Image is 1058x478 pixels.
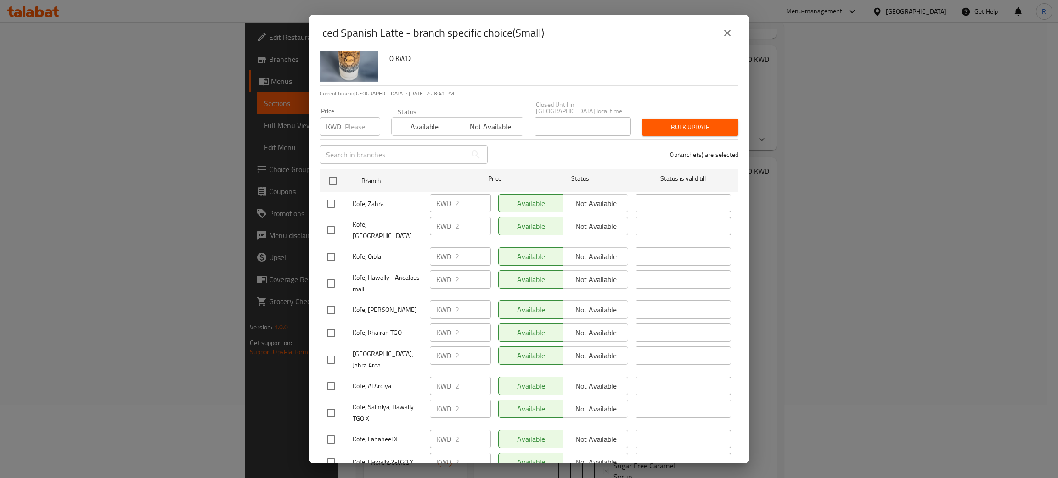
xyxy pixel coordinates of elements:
input: Please enter price [455,194,491,212]
p: KWD [436,350,451,361]
span: Status [533,173,628,184]
span: Branch [361,175,457,187]
input: Please enter price [455,270,491,289]
p: KWD [436,327,451,338]
input: Please enter price [455,323,491,342]
span: Kofe, Hawally - Andalous mall [353,272,422,295]
span: Kofe, Zahra [353,198,422,210]
p: KWD [436,304,451,315]
input: Please enter price [455,400,491,418]
button: Available [391,117,457,136]
p: 0 branche(s) are selected [670,150,738,159]
p: Current time in [GEOGRAPHIC_DATA] is [DATE] 2:28:41 PM [320,89,738,98]
span: Kofe, [PERSON_NAME] [353,304,422,316]
button: Not available [457,117,523,136]
span: [GEOGRAPHIC_DATA], Jahra Area [353,348,422,371]
p: KWD [436,221,451,232]
p: KWD [326,121,341,132]
p: KWD [436,434,451,445]
p: KWD [436,456,451,467]
input: Please enter price [455,377,491,395]
span: Kofe, Salmiya, Hawally TGO X [353,401,422,424]
input: Please enter price [455,217,491,235]
img: Iced Spanish Latte [320,23,378,82]
span: Available [395,120,454,133]
p: KWD [436,251,451,262]
span: Kofe, Qibla [353,251,422,262]
p: KWD [436,380,451,391]
p: KWD [436,274,451,285]
button: Bulk update [642,119,738,136]
span: Price [464,173,525,184]
input: Please enter price [455,346,491,365]
input: Please enter price [455,430,491,448]
h6: 0 KWD [389,52,731,65]
input: Please enter price [345,117,380,136]
span: Status is valid till [636,173,731,184]
span: Kofe, Hawally 2-TGO X [353,456,422,468]
input: Search in branches [320,145,467,164]
span: Kofe, Fahaheel X [353,434,422,445]
p: KWD [436,198,451,209]
span: Kofe, [GEOGRAPHIC_DATA] [353,219,422,242]
span: Bulk update [649,122,731,133]
button: close [716,22,738,44]
input: Please enter price [455,247,491,266]
input: Please enter price [455,300,491,319]
span: Kofe, Khairan TGO [353,327,422,339]
input: Please enter price [455,453,491,471]
p: KWD [436,403,451,414]
h2: Iced Spanish Latte - branch specific choice(Small) [320,26,544,40]
span: Kofe, Al Ardiya [353,380,422,392]
span: Not available [461,120,519,133]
